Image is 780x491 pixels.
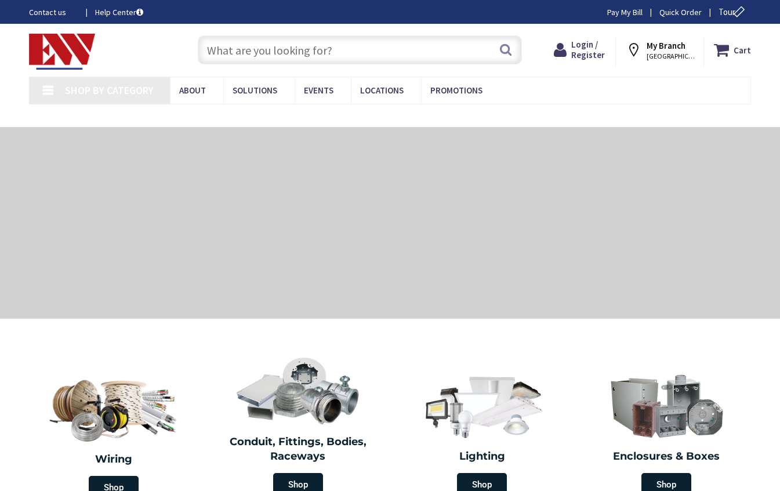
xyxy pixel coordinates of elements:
span: Login / Register [571,39,605,60]
span: Events [304,85,333,96]
strong: Cart [734,39,751,60]
a: Help Center [95,6,143,18]
span: Solutions [233,85,277,96]
span: About [179,85,206,96]
span: Promotions [430,85,482,96]
h2: Conduit, Fittings, Bodies, Raceways [215,435,382,464]
span: Tour [719,6,748,17]
a: Contact us [29,6,77,18]
a: Pay My Bill [607,6,643,18]
h2: Enclosures & Boxes [583,449,750,464]
div: My Branch [GEOGRAPHIC_DATA], [GEOGRAPHIC_DATA] [626,39,693,60]
a: Cart [714,39,751,60]
span: Locations [360,85,404,96]
img: Electrical Wholesalers, Inc. [29,34,95,70]
input: What are you looking for? [198,35,522,64]
a: Quick Order [659,6,702,18]
strong: My Branch [647,40,685,51]
span: Shop By Category [65,84,154,97]
span: [GEOGRAPHIC_DATA], [GEOGRAPHIC_DATA] [647,52,696,61]
h2: Wiring [28,452,201,467]
a: Login / Register [554,39,605,60]
h2: Lighting [399,449,566,464]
